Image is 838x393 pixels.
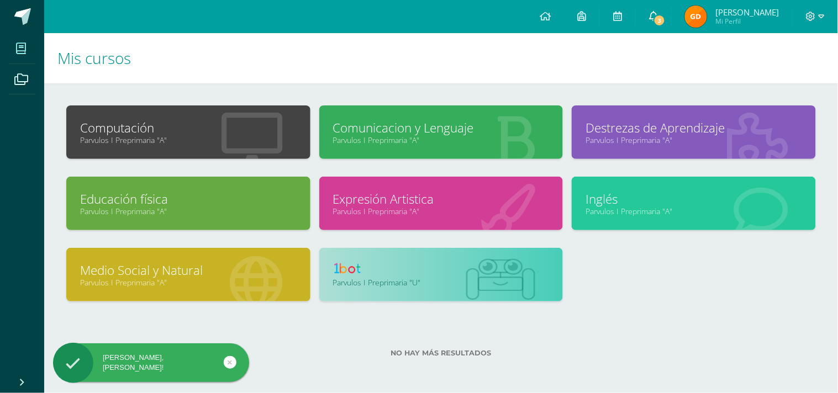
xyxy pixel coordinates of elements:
[586,190,802,208] a: Inglés
[80,119,297,136] a: Computación
[333,119,550,136] a: Comunicacion y Lenguaje
[653,14,666,26] span: 3
[333,190,550,208] a: Expresión Artistica
[715,7,779,18] span: [PERSON_NAME]
[466,259,535,301] img: bot1.png
[586,119,802,136] a: Destrezas de Aprendizaje
[80,135,297,145] a: Parvulos I Preprimaria "A"
[333,262,366,275] img: 1bot.png
[333,277,550,288] a: Parvulos I Preprimaria "U"
[53,353,249,373] div: [PERSON_NAME], [PERSON_NAME]!
[57,47,131,68] span: Mis cursos
[80,262,297,279] a: Medio Social y Natural
[685,6,707,28] img: 27a76bbb28aa342c9ff9c78f1e0f2d7c.png
[80,190,297,208] a: Educación física
[586,135,802,145] a: Parvulos I Preprimaria "A"
[715,17,779,26] span: Mi Perfil
[80,277,297,288] a: Parvulos I Preprimaria "A"
[80,206,297,216] a: Parvulos I Preprimaria "A"
[66,349,816,357] label: No hay más resultados
[333,135,550,145] a: Parvulos I Preprimaria "A"
[333,206,550,216] a: Parvulos I Preprimaria "A"
[586,206,802,216] a: Parvulos I Preprimaria "A"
